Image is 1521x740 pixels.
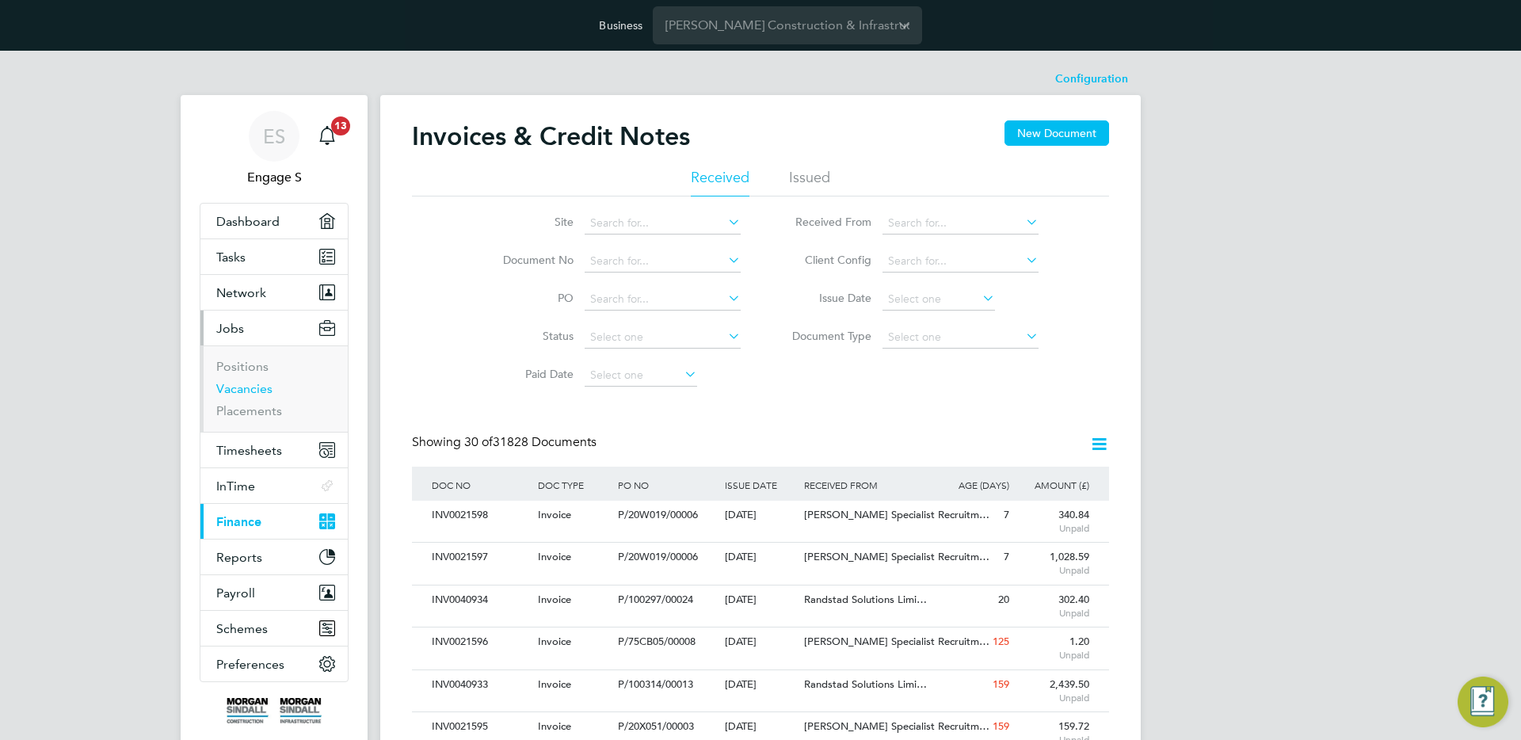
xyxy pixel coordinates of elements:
div: [DATE] [721,627,801,657]
button: New Document [1004,120,1109,146]
span: P/100314/00013 [618,677,693,691]
li: Configuration [1055,63,1128,95]
div: AGE (DAYS) [933,467,1013,503]
span: Tasks [216,250,246,265]
div: 1,028.59 [1013,543,1093,584]
span: 7 [1004,550,1009,563]
button: Finance [200,504,348,539]
div: RECEIVED FROM [800,467,933,503]
img: morgansindall-logo-retina.png [227,698,322,723]
div: DOC TYPE [534,467,614,503]
input: Select one [882,288,995,311]
input: Search for... [882,212,1039,235]
span: Unpaid [1017,649,1089,662]
label: Document No [482,253,574,267]
span: Invoice [538,677,571,691]
span: [PERSON_NAME] Specialist Recruitm… [804,719,989,733]
span: InTime [216,479,255,494]
span: P/100297/00024 [618,593,693,606]
div: INV0040933 [428,670,534,700]
span: P/20W019/00006 [618,550,698,563]
div: INV0021596 [428,627,534,657]
span: Dashboard [216,214,280,229]
span: Randstad Solutions Limi… [804,593,927,606]
span: Timesheets [216,443,282,458]
button: Jobs [200,311,348,345]
label: Status [482,329,574,343]
span: Finance [216,514,261,529]
div: [DATE] [721,543,801,572]
div: Showing [412,434,600,451]
button: Network [200,275,348,310]
a: Dashboard [200,204,348,238]
div: 1.20 [1013,627,1093,669]
span: 125 [993,635,1009,648]
button: InTime [200,468,348,503]
span: Schemes [216,621,268,636]
div: 340.84 [1013,501,1093,542]
button: Engage Resource Center [1458,677,1508,727]
span: 20 [998,593,1009,606]
div: PO NO [614,467,720,503]
h2: Invoices & Credit Notes [412,120,690,152]
span: Randstad Solutions Limi… [804,677,927,691]
span: Invoice [538,508,571,521]
a: Positions [216,359,269,374]
span: Payroll [216,586,255,601]
span: P/20X051/00003 [618,719,694,733]
span: 159 [993,677,1009,691]
span: Network [216,285,266,300]
span: [PERSON_NAME] Specialist Recruitm… [804,550,989,563]
span: [PERSON_NAME] Specialist Recruitm… [804,635,989,648]
span: Engage S [200,168,349,187]
label: Issue Date [780,291,871,305]
div: [DATE] [721,586,801,615]
div: INV0021597 [428,543,534,572]
span: Invoice [538,635,571,648]
label: Client Config [780,253,871,267]
div: INV0040934 [428,586,534,615]
div: 2,439.50 [1013,670,1093,711]
span: Unpaid [1017,692,1089,704]
input: Select one [882,326,1039,349]
label: Paid Date [482,367,574,381]
button: Payroll [200,575,348,610]
span: P/20W019/00006 [618,508,698,521]
span: 30 of [464,434,493,450]
button: Timesheets [200,433,348,467]
input: Search for... [585,250,741,273]
input: Search for... [585,212,741,235]
a: Go to home page [200,698,349,723]
span: Preferences [216,657,284,672]
label: Document Type [780,329,871,343]
div: AMOUNT (£) [1013,467,1093,503]
a: 13 [311,111,343,162]
div: [DATE] [721,501,801,530]
div: ISSUE DATE [721,467,801,503]
span: 13 [331,116,350,135]
span: Unpaid [1017,522,1089,535]
span: Invoice [538,593,571,606]
input: Search for... [585,288,741,311]
span: [PERSON_NAME] Specialist Recruitm… [804,508,989,521]
div: INV0021598 [428,501,534,530]
span: Invoice [538,719,571,733]
span: P/75CB05/00008 [618,635,696,648]
input: Select one [585,364,697,387]
a: Placements [216,403,282,418]
li: Issued [789,168,830,196]
span: Invoice [538,550,571,563]
label: PO [482,291,574,305]
label: Business [599,18,642,32]
a: Vacancies [216,381,273,396]
div: 302.40 [1013,586,1093,627]
a: ESEngage S [200,111,349,187]
div: DOC NO [428,467,534,503]
button: Reports [200,540,348,574]
li: Received [691,168,749,196]
input: Select one [585,326,741,349]
span: ES [263,126,285,147]
div: Jobs [200,345,348,432]
span: 159 [993,719,1009,733]
span: Jobs [216,321,244,336]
